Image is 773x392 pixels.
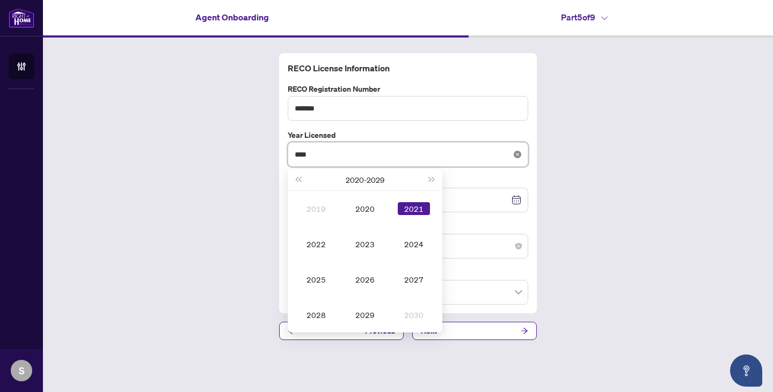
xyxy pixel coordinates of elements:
[300,308,332,321] div: 2028
[292,191,341,226] td: 2019
[19,363,25,378] span: S
[9,8,34,28] img: logo
[398,202,430,215] div: 2021
[279,322,404,340] button: Previous
[514,151,521,158] span: close-circle
[389,191,438,226] td: 2021
[730,354,762,387] button: Open asap
[341,297,390,332] td: 2029
[389,226,438,262] td: 2024
[195,11,269,24] h4: Agent Onboarding
[300,202,332,215] div: 2019
[398,238,430,250] div: 2024
[288,129,528,141] label: Year Licensed
[341,226,390,262] td: 2023
[346,169,384,190] button: Choose a decade
[349,202,381,215] div: 2020
[426,169,438,190] button: Next year (Control + right)
[398,308,430,321] div: 2030
[389,297,438,332] td: 2030
[521,327,528,335] span: arrow-right
[292,297,341,332] td: 2028
[341,191,390,226] td: 2020
[349,238,381,250] div: 2023
[389,262,438,297] td: 2027
[292,262,341,297] td: 2025
[288,83,528,95] label: RECO Registration Number
[341,262,390,297] td: 2026
[349,273,381,286] div: 2026
[515,243,522,249] span: close-circle
[561,11,608,24] h4: Part 5 of 9
[300,238,332,250] div: 2022
[288,327,295,335] span: arrow-left
[398,273,430,286] div: 2027
[412,322,537,340] button: Next
[300,273,332,286] div: 2025
[349,308,381,321] div: 2029
[292,226,341,262] td: 2022
[292,169,304,190] button: Last year (Control + left)
[288,62,528,75] h4: RECO License Information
